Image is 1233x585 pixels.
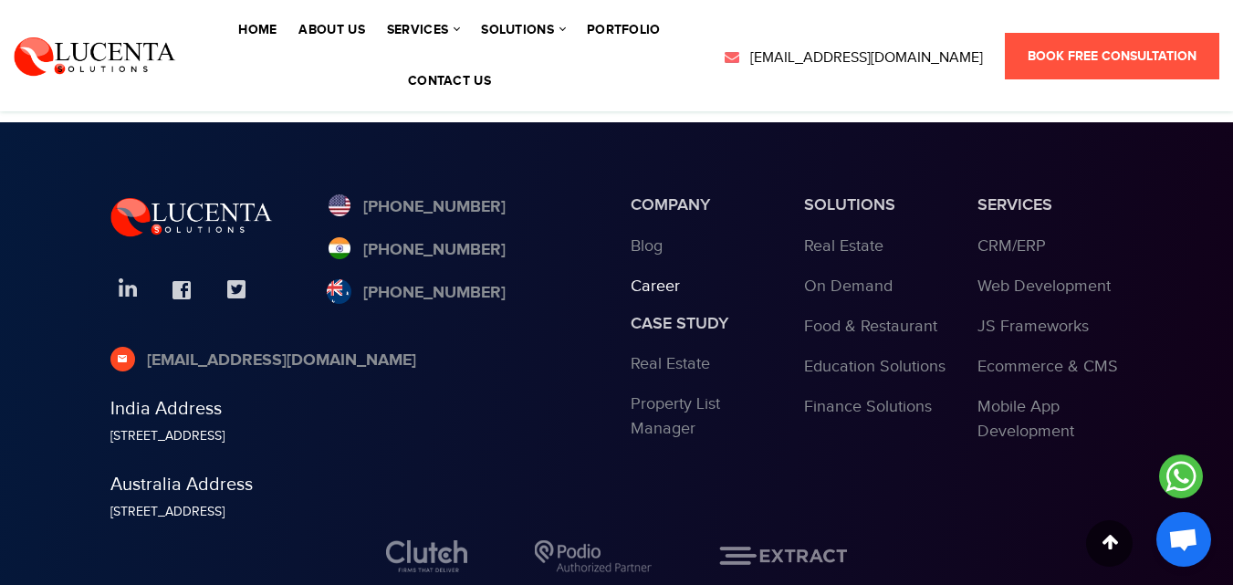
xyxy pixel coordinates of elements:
a: portfolio [587,24,661,37]
a: Mobile App Development [977,397,1074,441]
div: [STREET_ADDRESS] [110,503,603,522]
a: [PHONE_NUMBER] [327,195,506,220]
img: Clutch [386,540,467,572]
a: On Demand [804,277,893,296]
img: Podio [535,540,652,572]
div: [STREET_ADDRESS] [110,427,603,446]
a: Book Free Consultation [1005,33,1219,79]
a: solutions [481,24,565,37]
a: About Us [298,24,364,37]
a: JS Frameworks [977,317,1089,336]
img: Lucenta Solutions [14,35,176,77]
a: Property List Manager [631,394,720,438]
a: Real Estate [631,354,710,373]
h5: Australia Address [110,474,603,496]
img: EXTRACT [719,547,847,565]
h3: Solutions [804,195,950,215]
h3: services [977,195,1123,215]
a: [EMAIL_ADDRESS][DOMAIN_NAME] [723,47,983,69]
a: Real Estate [804,236,883,256]
a: Career [631,277,680,296]
a: Ecommerce & CMS [977,357,1118,376]
a: services [387,24,459,37]
span: Book Free Consultation [1028,48,1196,64]
a: CRM/ERP [977,236,1046,256]
h3: Company [631,195,777,215]
a: Blog [631,236,663,256]
a: [EMAIL_ADDRESS][DOMAIN_NAME] [110,349,416,373]
a: Finance Solutions [804,397,932,416]
a: contact us [408,75,491,88]
a: [PHONE_NUMBER] [327,281,506,306]
div: Open chat [1156,512,1211,567]
h3: Case study [631,314,777,334]
a: Food & Restaurant [804,317,937,336]
a: Web Development [977,277,1111,296]
img: Lucenta Solutions [110,195,273,237]
h5: India Address [110,398,603,420]
a: Home [238,24,277,37]
a: Education Solutions [804,357,946,376]
a: [PHONE_NUMBER] [327,238,506,263]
